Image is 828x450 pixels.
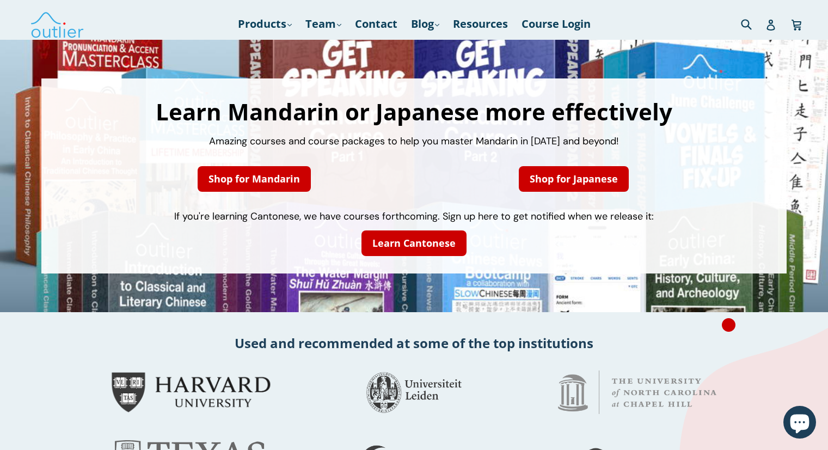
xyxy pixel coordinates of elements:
a: Learn Cantonese [361,230,467,256]
a: Products [232,14,297,34]
input: Search [738,13,768,35]
a: Team [300,14,347,34]
a: Resources [447,14,513,34]
h1: Learn Mandarin or Japanese more effectively [52,100,776,123]
a: Shop for Mandarin [198,166,311,192]
inbox-online-store-chat: Shopify online store chat [780,406,819,441]
span: Amazing courses and course packages to help you master Mandarin in [DATE] and beyond! [209,135,619,148]
img: Outlier Linguistics [30,8,84,40]
span: If you're learning Cantonese, we have courses forthcoming. Sign up here to get notified when we r... [174,210,654,223]
a: Blog [406,14,445,34]
a: Course Login [516,14,596,34]
a: Shop for Japanese [519,166,629,192]
a: Contact [349,14,403,34]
